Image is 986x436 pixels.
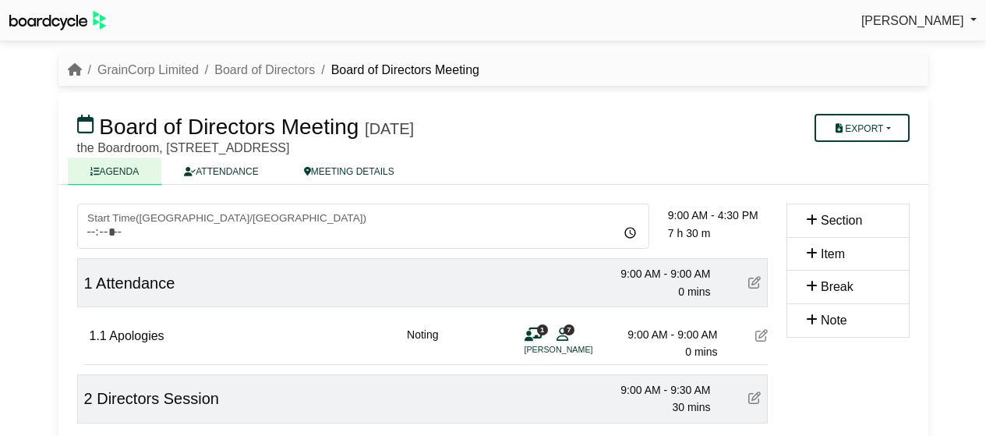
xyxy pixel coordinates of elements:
[161,158,281,185] a: ATTENDANCE
[281,158,417,185] a: MEETING DETAILS
[861,11,977,31] a: [PERSON_NAME]
[68,158,162,185] a: AGENDA
[564,324,574,335] span: 7
[77,141,290,154] span: the Boardroom, [STREET_ADDRESS]
[602,265,711,282] div: 9:00 AM - 9:00 AM
[685,346,717,358] span: 0 mins
[672,401,710,413] span: 30 mins
[99,115,359,139] span: Board of Directors Meeting
[90,329,107,342] span: 1.1
[68,60,479,80] nav: breadcrumb
[861,14,964,27] span: [PERSON_NAME]
[537,324,548,335] span: 1
[109,329,164,342] span: Apologies
[84,390,93,407] span: 2
[602,381,711,399] div: 9:00 AM - 9:30 AM
[97,390,219,407] span: Directors Session
[678,285,710,298] span: 0 mins
[821,280,853,293] span: Break
[96,275,175,292] span: Attendance
[821,247,845,261] span: Item
[365,119,414,138] div: [DATE]
[9,11,106,30] img: BoardcycleBlackGreen-aaafeed430059cb809a45853b8cf6d952af9d84e6e89e1f1685b34bfd5cb7d64.svg
[609,326,718,343] div: 9:00 AM - 9:00 AM
[84,275,93,292] span: 1
[821,314,847,327] span: Note
[407,326,438,361] div: Noting
[668,207,777,224] div: 9:00 AM - 4:30 PM
[668,227,710,239] span: 7 h 30 m
[315,60,479,80] li: Board of Directors Meeting
[525,343,641,356] li: [PERSON_NAME]
[97,63,199,76] a: GrainCorp Limited
[821,214,862,227] span: Section
[815,114,909,142] button: Export
[214,63,315,76] a: Board of Directors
